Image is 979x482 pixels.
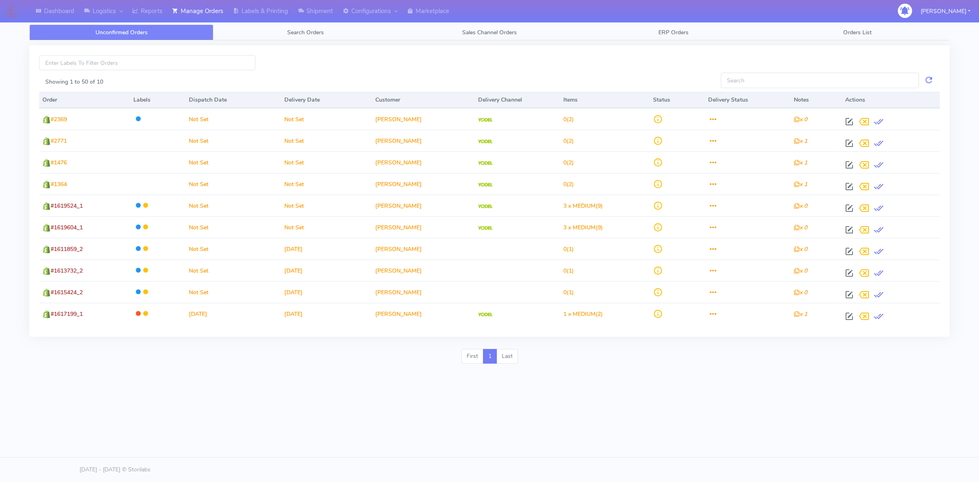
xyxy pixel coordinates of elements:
span: 0 [563,116,567,123]
span: Orders List [843,29,872,36]
img: Yodel [478,226,492,230]
ul: Tabs [29,24,950,40]
td: Not Set [186,260,281,281]
td: [PERSON_NAME] [372,303,475,324]
td: Not Set [186,151,281,173]
span: ERP Orders [658,29,689,36]
span: 3 x MEDIUM [563,202,596,210]
span: #2369 [51,116,67,123]
img: Yodel [478,161,492,165]
td: Not Set [281,216,372,238]
img: Yodel [478,313,492,317]
img: Yodel [478,204,492,209]
td: Not Set [186,216,281,238]
td: Not Set [186,108,281,130]
td: [DATE] [186,303,281,324]
td: Not Set [186,173,281,195]
span: #1611859_2 [51,245,83,253]
td: Not Set [186,281,281,303]
th: Delivery Date [281,92,372,108]
td: [PERSON_NAME] [372,173,475,195]
td: [PERSON_NAME] [372,238,475,260]
button: [PERSON_NAME] [915,3,977,20]
img: Yodel [478,118,492,122]
span: #1476 [51,159,67,167]
span: 3 x MEDIUM [563,224,596,231]
span: #1615424_2 [51,289,83,296]
td: Not Set [186,238,281,260]
td: [PERSON_NAME] [372,130,475,151]
span: 0 [563,159,567,167]
td: Not Set [186,195,281,216]
img: Yodel [478,183,492,187]
i: x 1 [794,159,807,167]
td: [PERSON_NAME] [372,281,475,303]
span: #1617199_1 [51,310,83,318]
td: Not Set [281,151,372,173]
span: (2) [563,159,574,167]
th: Delivery Status [705,92,790,108]
input: Search [721,73,919,88]
span: (9) [563,224,603,231]
span: 1 x MEDIUM [563,310,596,318]
span: Sales Channel Orders [462,29,517,36]
span: #1364 [51,180,67,188]
th: Labels [130,92,186,108]
td: Not Set [186,130,281,151]
i: x 0 [794,289,807,296]
span: 0 [563,245,567,253]
i: x 0 [794,116,807,123]
span: #1613732_2 [51,267,83,275]
th: Actions [842,92,940,108]
td: [PERSON_NAME] [372,216,475,238]
th: Dispatch Date [186,92,281,108]
span: #2771 [51,137,67,145]
span: 0 [563,289,567,296]
td: Not Set [281,130,372,151]
td: [DATE] [281,238,372,260]
i: x 0 [794,224,807,231]
span: (2) [563,180,574,188]
span: (2) [563,310,603,318]
td: [DATE] [281,303,372,324]
th: Delivery Channel [475,92,560,108]
i: x 0 [794,202,807,210]
span: 0 [563,137,567,145]
i: x 1 [794,137,807,145]
a: 1 [483,349,497,364]
span: (1) [563,245,574,253]
i: x 0 [794,267,807,275]
th: Status [650,92,705,108]
span: (1) [563,289,574,296]
span: (2) [563,116,574,123]
td: [DATE] [281,281,372,303]
input: Enter Labels To Filter Orders [39,55,255,70]
span: Unconfirmed Orders [95,29,148,36]
label: Showing 1 to 50 of 10 [45,78,103,86]
td: [DATE] [281,260,372,281]
th: Customer [372,92,475,108]
span: (2) [563,137,574,145]
td: [PERSON_NAME] [372,195,475,216]
span: #1619604_1 [51,224,83,231]
td: Not Set [281,173,372,195]
td: [PERSON_NAME] [372,108,475,130]
span: 0 [563,180,567,188]
td: [PERSON_NAME] [372,260,475,281]
span: 0 [563,267,567,275]
th: Items [560,92,649,108]
i: x 1 [794,310,807,318]
i: x 0 [794,245,807,253]
i: x 1 [794,180,807,188]
span: (1) [563,267,574,275]
span: Search Orders [287,29,324,36]
img: Yodel [478,140,492,144]
span: #1619524_1 [51,202,83,210]
th: Notes [791,92,842,108]
td: [PERSON_NAME] [372,151,475,173]
th: Order [39,92,130,108]
span: (9) [563,202,603,210]
td: Not Set [281,108,372,130]
td: Not Set [281,195,372,216]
